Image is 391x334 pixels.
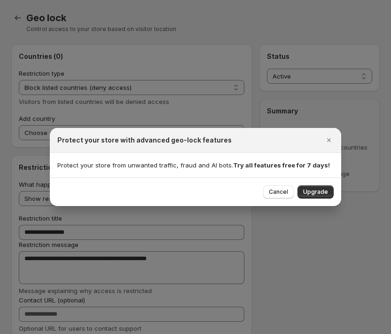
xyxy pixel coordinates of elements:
strong: Try all features free for 7 days! [233,161,330,169]
h2: Protect your store with advanced geo-lock features [57,135,232,145]
button: Upgrade [297,185,334,199]
p: Protect your store from unwanted traffic, fraud and AI bots. [57,160,334,170]
span: Upgrade [303,188,328,196]
button: Close [322,134,336,147]
span: Cancel [269,188,288,196]
button: Cancel [263,185,294,199]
